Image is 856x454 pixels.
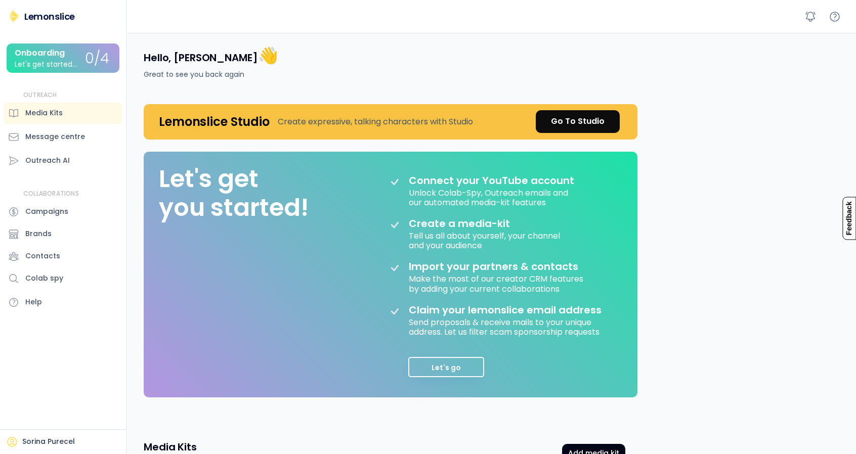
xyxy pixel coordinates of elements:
div: Create a media-kit [409,217,535,230]
div: Let's get started... [15,61,77,68]
h3: Media Kits [144,440,197,454]
div: Media Kits [25,108,63,118]
div: Go To Studio [551,115,605,127]
div: Claim your lemonslice email address [409,304,602,316]
div: Make the most of our creator CRM features by adding your current collaborations [409,273,585,293]
div: Send proposals & receive mails to your unique address. Let us filter scam sponsorship requests [409,316,611,337]
div: Lemonslice [24,10,75,23]
div: Contacts [25,251,60,261]
font: 👋 [258,44,278,67]
div: Outreach AI [25,155,70,166]
div: Let's get you started! [159,164,309,222]
div: Create expressive, talking characters with Studio [278,116,473,128]
div: 0/4 [85,51,109,67]
button: Let's go [408,357,484,377]
div: Colab spy [25,273,63,284]
a: Go To Studio [536,110,620,133]
div: Connect your YouTube account [409,174,574,187]
div: Help [25,297,42,307]
img: Lemonslice [8,10,20,22]
div: Unlock Colab-Spy, Outreach emails and our automated media-kit features [409,187,570,207]
div: Sorina Purecel [22,437,75,447]
div: Message centre [25,131,85,142]
div: Tell us all about yourself, your channel and your audience [409,230,562,250]
div: Onboarding [15,49,65,58]
div: Brands [25,229,52,239]
h4: Lemonslice Studio [159,114,270,129]
div: Import your partners & contacts [409,260,578,273]
h4: Hello, [PERSON_NAME] [144,45,278,66]
div: OUTREACH [23,91,57,100]
div: COLLABORATIONS [23,190,79,198]
div: Great to see you back again [144,69,244,80]
div: Campaigns [25,206,68,217]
